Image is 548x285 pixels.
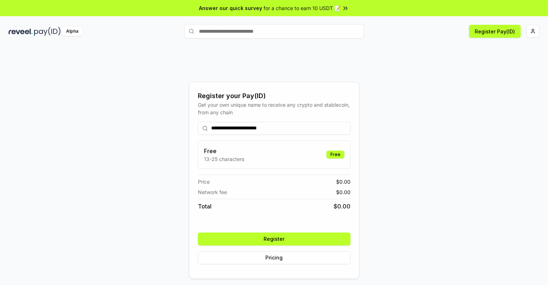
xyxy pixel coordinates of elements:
[198,101,350,116] div: Get your own unique name to receive any crypto and stablecoin, from any chain
[336,188,350,196] span: $ 0.00
[62,27,82,36] div: Alpha
[204,155,244,163] p: 13-25 characters
[198,178,210,185] span: Price
[198,233,350,245] button: Register
[9,27,33,36] img: reveel_dark
[334,202,350,211] span: $ 0.00
[326,151,344,158] div: Free
[336,178,350,185] span: $ 0.00
[204,147,244,155] h3: Free
[198,91,350,101] div: Register your Pay(ID)
[469,25,521,38] button: Register Pay(ID)
[198,251,350,264] button: Pricing
[264,4,340,12] span: for a chance to earn 10 USDT 📝
[198,202,212,211] span: Total
[34,27,61,36] img: pay_id
[198,188,227,196] span: Network fee
[199,4,262,12] span: Answer our quick survey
